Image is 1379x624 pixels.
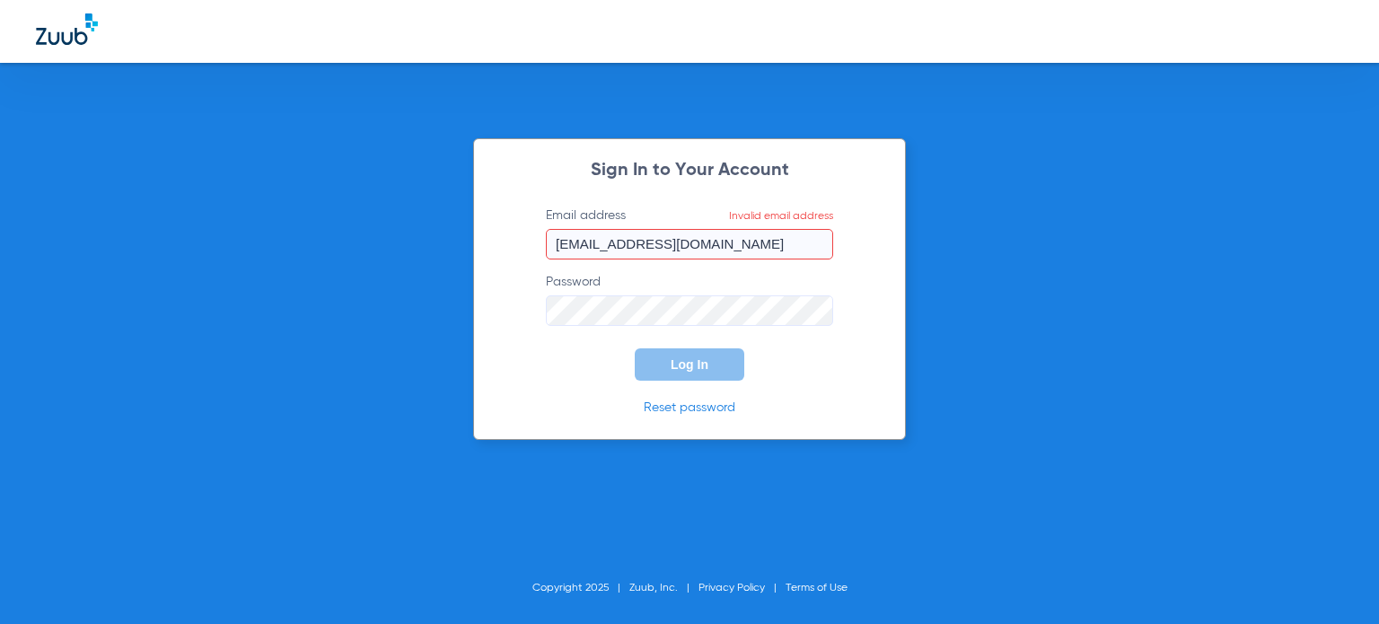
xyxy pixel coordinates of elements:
[546,207,833,259] label: Email address
[698,583,765,593] a: Privacy Policy
[644,401,735,414] a: Reset password
[629,579,698,597] li: Zuub, Inc.
[36,13,98,45] img: Zuub Logo
[546,273,833,326] label: Password
[519,162,860,180] h2: Sign In to Your Account
[635,348,744,381] button: Log In
[546,229,833,259] input: Email addressInvalid email address
[532,579,629,597] li: Copyright 2025
[786,583,848,593] a: Terms of Use
[546,295,833,326] input: Password
[671,357,708,372] span: Log In
[729,211,833,222] span: Invalid email address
